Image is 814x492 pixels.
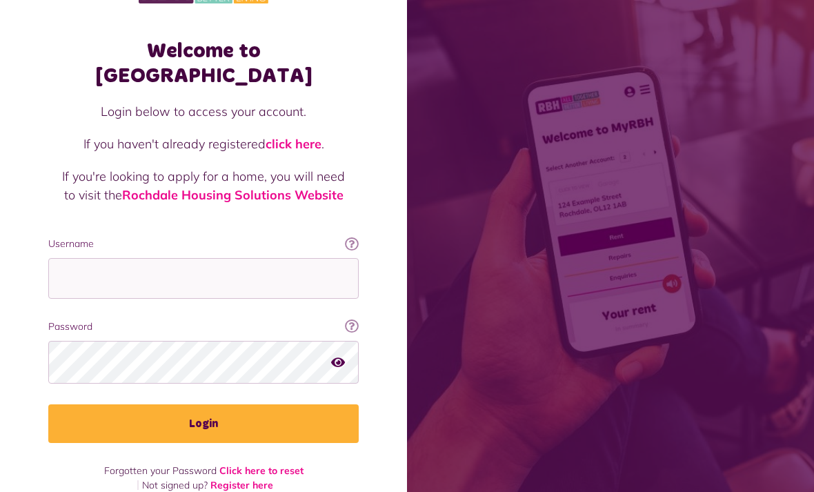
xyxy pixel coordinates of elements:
[48,404,359,443] button: Login
[219,464,304,477] a: Click here to reset
[48,39,359,88] h1: Welcome to [GEOGRAPHIC_DATA]
[142,479,208,491] span: Not signed up?
[210,479,273,491] a: Register here
[62,102,345,121] p: Login below to access your account.
[62,135,345,153] p: If you haven't already registered .
[266,136,321,152] a: click here
[48,237,359,251] label: Username
[62,167,345,204] p: If you're looking to apply for a home, you will need to visit the
[48,319,359,334] label: Password
[104,464,217,477] span: Forgotten your Password
[122,187,344,203] a: Rochdale Housing Solutions Website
